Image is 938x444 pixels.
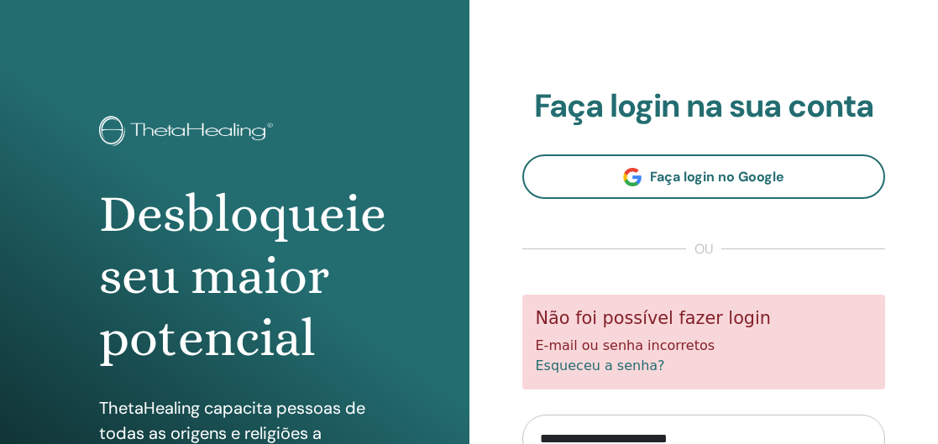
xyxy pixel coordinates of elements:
[536,308,772,328] font: Não foi possível fazer login
[534,85,873,127] font: Faça login na sua conta
[536,337,715,353] font: E-mail ou senha incorretos
[522,154,886,199] a: Faça login no Google
[536,358,665,373] a: Esqueceu a senha?
[650,168,784,185] font: Faça login no Google
[694,240,713,258] font: ou
[99,184,386,368] font: Desbloqueie seu maior potencial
